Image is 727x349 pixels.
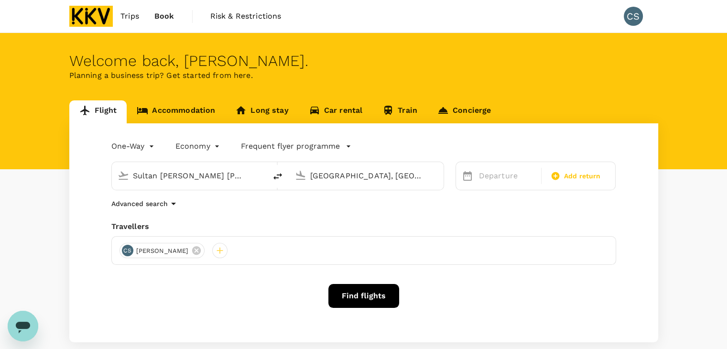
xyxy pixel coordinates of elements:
[241,141,340,152] p: Frequent flyer programme
[111,199,168,208] p: Advanced search
[111,198,179,209] button: Advanced search
[111,139,156,154] div: One-Way
[111,221,616,232] div: Travellers
[175,139,222,154] div: Economy
[241,141,351,152] button: Frequent flyer programme
[127,100,225,123] a: Accommodation
[310,168,423,183] input: Going to
[122,245,133,256] div: CS
[154,11,174,22] span: Book
[479,170,535,182] p: Departure
[437,174,439,176] button: Open
[260,174,261,176] button: Open
[69,70,658,81] p: Planning a business trip? Get started from here.
[564,171,601,181] span: Add return
[427,100,501,123] a: Concierge
[119,243,205,258] div: CS[PERSON_NAME]
[69,6,113,27] img: KKV Supply Chain Sdn Bhd
[210,11,282,22] span: Risk & Restrictions
[266,165,289,188] button: delete
[372,100,427,123] a: Train
[133,168,246,183] input: Depart from
[120,11,139,22] span: Trips
[8,311,38,341] iframe: Button to launch messaging window
[225,100,298,123] a: Long stay
[130,246,195,256] span: [PERSON_NAME]
[69,52,658,70] div: Welcome back , [PERSON_NAME] .
[299,100,373,123] a: Car rental
[624,7,643,26] div: CS
[328,284,399,308] button: Find flights
[69,100,127,123] a: Flight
